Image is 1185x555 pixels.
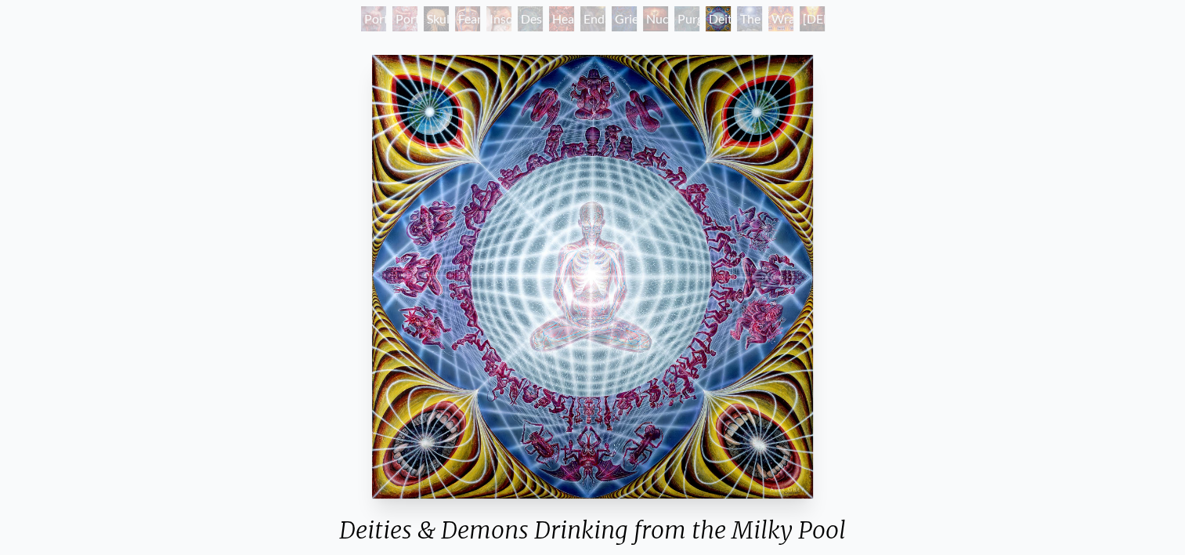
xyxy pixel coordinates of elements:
[518,6,543,31] div: Despair
[768,6,793,31] div: Wrathful Deity
[643,6,668,31] div: Nuclear Crucifixion
[392,6,417,31] div: Portrait of an Artist 1
[372,55,814,499] img: Dieties-and-Demons-1987-Alex-Grey-watermarked.jpg
[486,6,511,31] div: Insomnia
[674,6,699,31] div: Purging
[706,6,731,31] div: Deities & Demons Drinking from the Milky Pool
[612,6,637,31] div: Grieving
[580,6,605,31] div: Endarkenment
[361,6,386,31] div: Portrait of an Artist 2
[549,6,574,31] div: Headache
[424,6,449,31] div: Skull Fetus
[800,6,825,31] div: [DEMOGRAPHIC_DATA] & the Two Thieves
[737,6,762,31] div: The Soul Finds It's Way
[455,6,480,31] div: Fear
